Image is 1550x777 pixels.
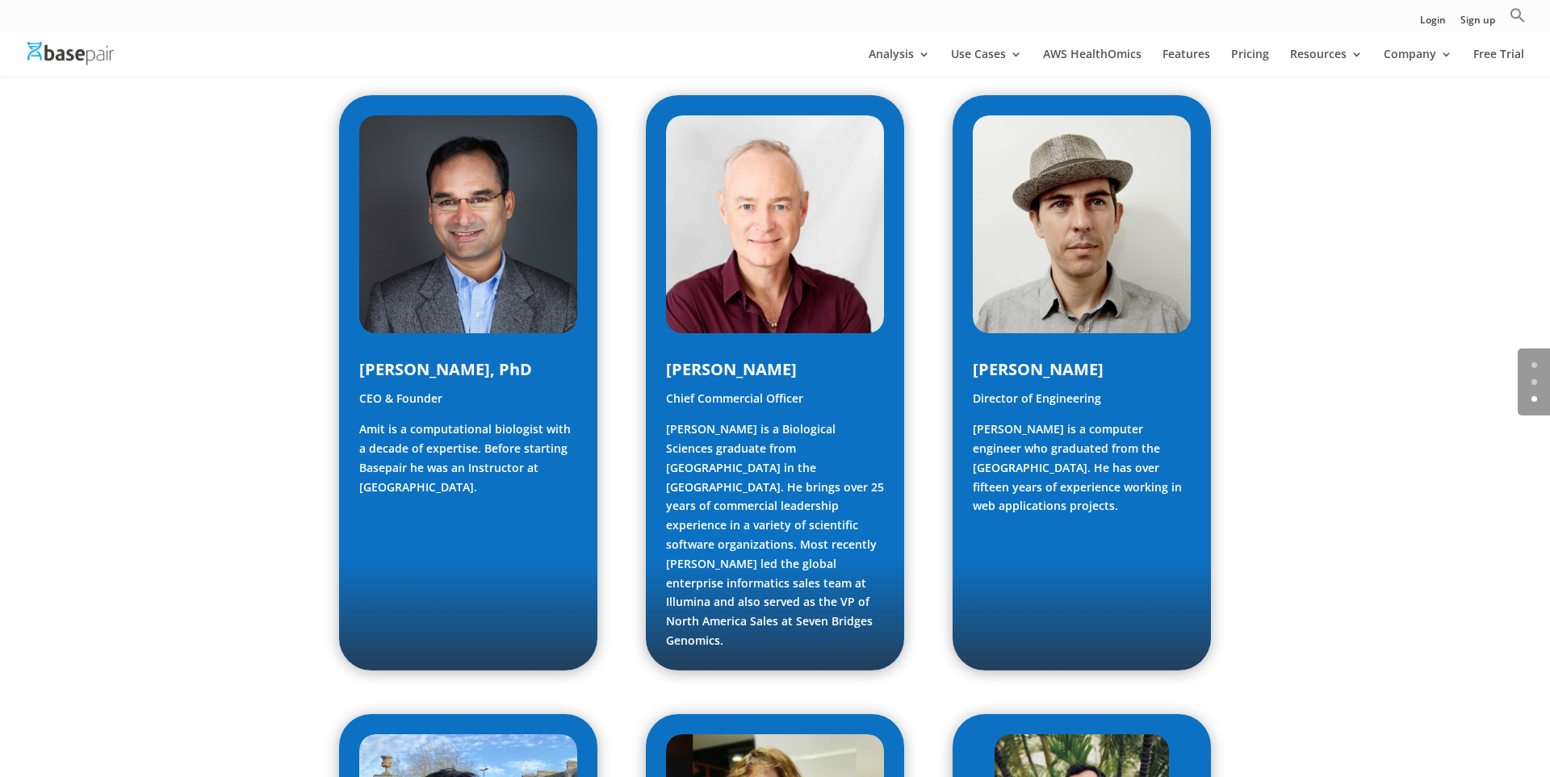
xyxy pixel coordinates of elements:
a: Analysis [869,48,930,76]
a: 1 [1531,379,1537,385]
a: Use Cases [951,48,1022,76]
a: 0 [1531,362,1537,368]
span: [PERSON_NAME] [973,358,1104,380]
a: Free Trial [1473,48,1524,76]
p: [PERSON_NAME] is a Biological Sciences graduate from [GEOGRAPHIC_DATA] in the [GEOGRAPHIC_DATA]. ... [666,420,884,650]
a: Resources [1290,48,1363,76]
p: Chief Commercial Officer [666,389,884,420]
a: Login [1420,15,1446,32]
a: AWS HealthOmics [1043,48,1142,76]
a: Company [1384,48,1452,76]
a: Features [1162,48,1210,76]
a: 2 [1531,396,1537,402]
p: Director of Engineering [973,389,1191,420]
a: Search Icon Link [1510,7,1526,32]
svg: Search [1510,7,1526,23]
span: [PERSON_NAME] [666,358,797,380]
iframe: Drift Widget Chat Controller [1469,696,1531,758]
a: Pricing [1231,48,1269,76]
span: [PERSON_NAME], PhD [359,358,532,380]
p: [PERSON_NAME] is a computer engineer who graduated from the [GEOGRAPHIC_DATA]. He has over fiftee... [973,420,1191,516]
a: Sign up [1460,15,1495,32]
p: CEO & Founder [359,389,577,420]
img: Basepair [27,42,114,65]
p: Amit is a computational biologist with a decade of expertise. Before starting Basepair he was an ... [359,420,577,496]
